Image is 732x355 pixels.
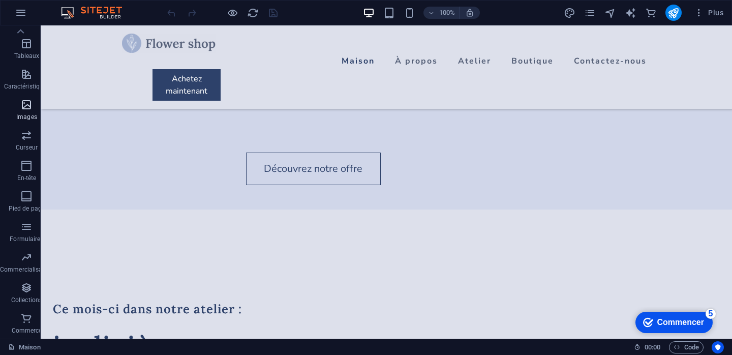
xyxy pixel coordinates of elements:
[665,5,682,21] button: publier
[17,174,37,182] font: En-tête
[226,7,238,19] button: Cliquez ici pour quitter le mode aperçu et continuer l'édition
[652,343,653,351] font: :
[584,7,596,19] i: Pages (Ctrl+Alt+S)
[19,343,41,351] font: Maison
[27,11,74,20] font: Commencer
[16,144,38,151] font: Curseur
[645,343,652,351] font: 00
[645,7,657,19] button: commerce
[5,5,82,26] div: Commencer 5 éléments restants, 0 % terminé
[667,7,679,19] i: Publier
[634,341,661,353] h6: Durée de la séance
[16,113,37,121] font: Images
[4,83,50,90] font: Caractéristiques
[247,7,259,19] button: recharger
[690,5,727,21] button: Plus
[247,7,259,19] i: Recharger la page
[9,205,45,212] font: Pied de page
[8,341,41,353] a: Cliquez pour annuler la sélection. Double-cliquez pour ouvrir Pages.
[423,7,460,19] button: 100%
[684,343,699,351] font: Code
[439,9,455,16] font: 100%
[708,9,723,17] font: Plus
[653,343,660,351] font: 00
[564,7,575,19] i: Conception (Ctrl+Alt+Y)
[14,52,40,60] font: Tableaux
[12,327,42,334] font: Commerce
[669,341,704,353] button: Code
[625,7,637,19] button: générateur de texte
[465,8,474,17] i: Lors du redimensionnement, ajustez automatiquement le niveau de zoom pour l'adapter à l'appareil ...
[604,7,617,19] button: navigateur
[11,297,42,304] font: Collections
[58,7,135,19] img: Logo de l'éditeur
[564,7,576,19] button: conception
[78,3,83,11] font: 5
[604,7,616,19] i: Navigateur
[10,235,43,243] font: Formulaires
[712,341,724,353] button: Centrés sur l'utilisateur
[625,7,636,19] i: Rédacteur IA
[584,7,596,19] button: pages
[645,7,657,19] i: Commerce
